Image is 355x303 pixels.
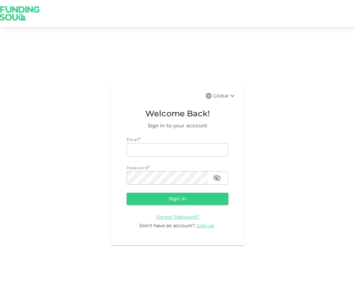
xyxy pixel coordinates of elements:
[213,92,236,100] div: Global
[127,171,208,185] input: password
[156,214,199,220] a: Forgot Password?
[139,223,195,229] span: Don’t have an account?
[127,193,228,205] button: Sign in
[127,165,148,170] span: Password
[127,137,139,142] span: Email
[156,214,199,220] span: Forgot Password?
[196,223,214,229] span: Sign up
[127,143,228,157] input: email
[127,122,228,130] span: Sign in to your account
[127,107,228,120] span: Welcome Back!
